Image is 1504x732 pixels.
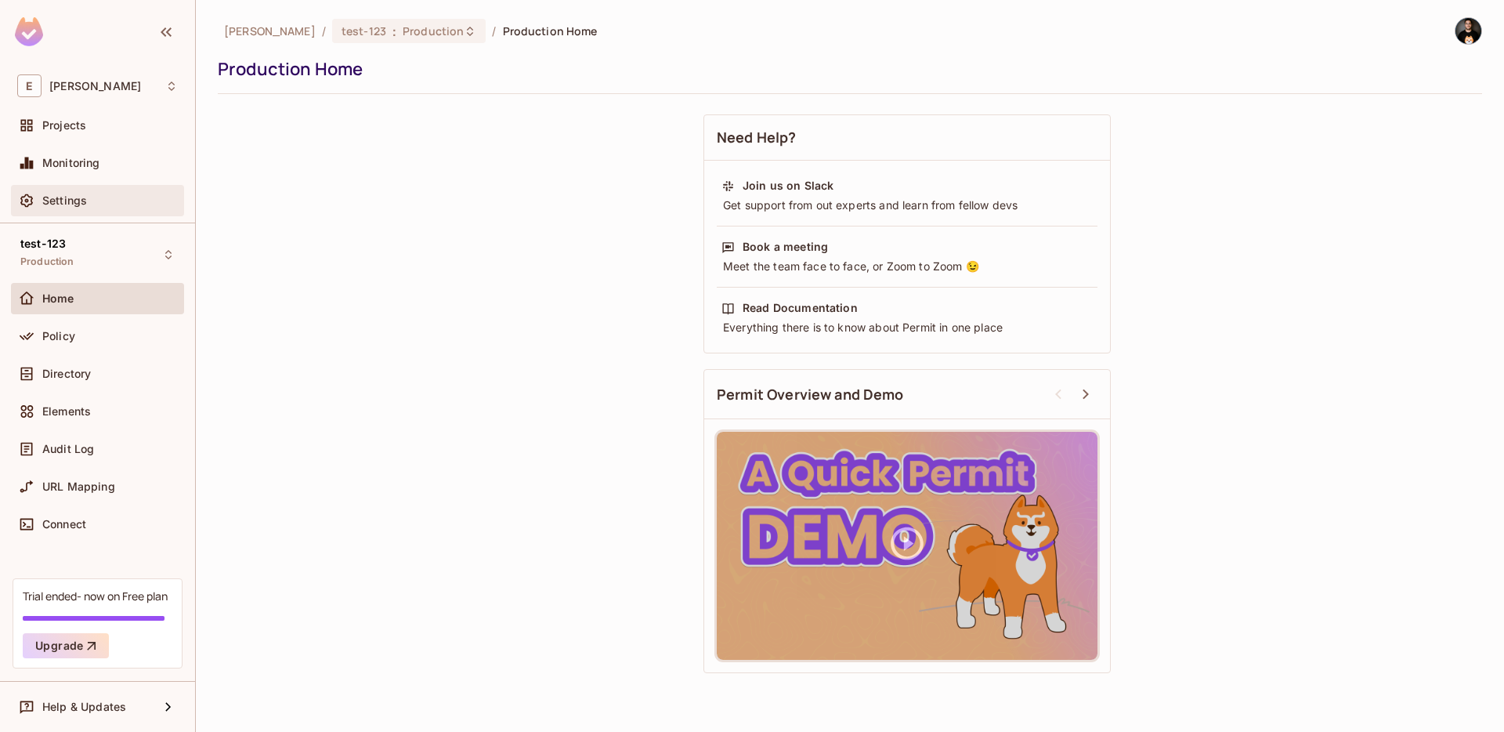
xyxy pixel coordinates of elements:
span: Permit Overview and Demo [717,385,904,404]
span: Monitoring [42,157,100,169]
span: Workspace: Eli [49,80,141,92]
span: Need Help? [717,128,797,147]
span: Settings [42,194,87,207]
span: test-123 [342,24,386,38]
span: the active workspace [224,24,316,38]
span: Help & Updates [42,701,126,713]
li: / [492,24,496,38]
div: Join us on Slack [743,178,833,194]
div: Production Home [218,57,1474,81]
span: Directory [42,368,91,380]
span: Connect [42,518,86,531]
span: Production [403,24,464,38]
li: / [322,24,326,38]
span: Production Home [503,24,598,38]
span: URL Mapping [42,480,115,493]
div: Everything there is to know about Permit in one place [721,320,1093,335]
span: Projects [42,119,86,132]
span: Audit Log [42,443,94,455]
img: Eli Moshkovich [1455,18,1481,44]
button: Upgrade [23,633,109,658]
div: Get support from out experts and learn from fellow devs [721,197,1093,213]
div: Meet the team face to face, or Zoom to Zoom 😉 [721,259,1093,274]
span: Elements [42,405,91,418]
span: Policy [42,330,75,342]
div: Read Documentation [743,300,858,316]
div: Book a meeting [743,239,828,255]
img: SReyMgAAAABJRU5ErkJggg== [15,17,43,46]
span: : [392,25,397,38]
span: test-123 [20,237,66,250]
span: Home [42,292,74,305]
div: Trial ended- now on Free plan [23,589,168,603]
span: Production [20,255,74,268]
span: E [17,74,42,97]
